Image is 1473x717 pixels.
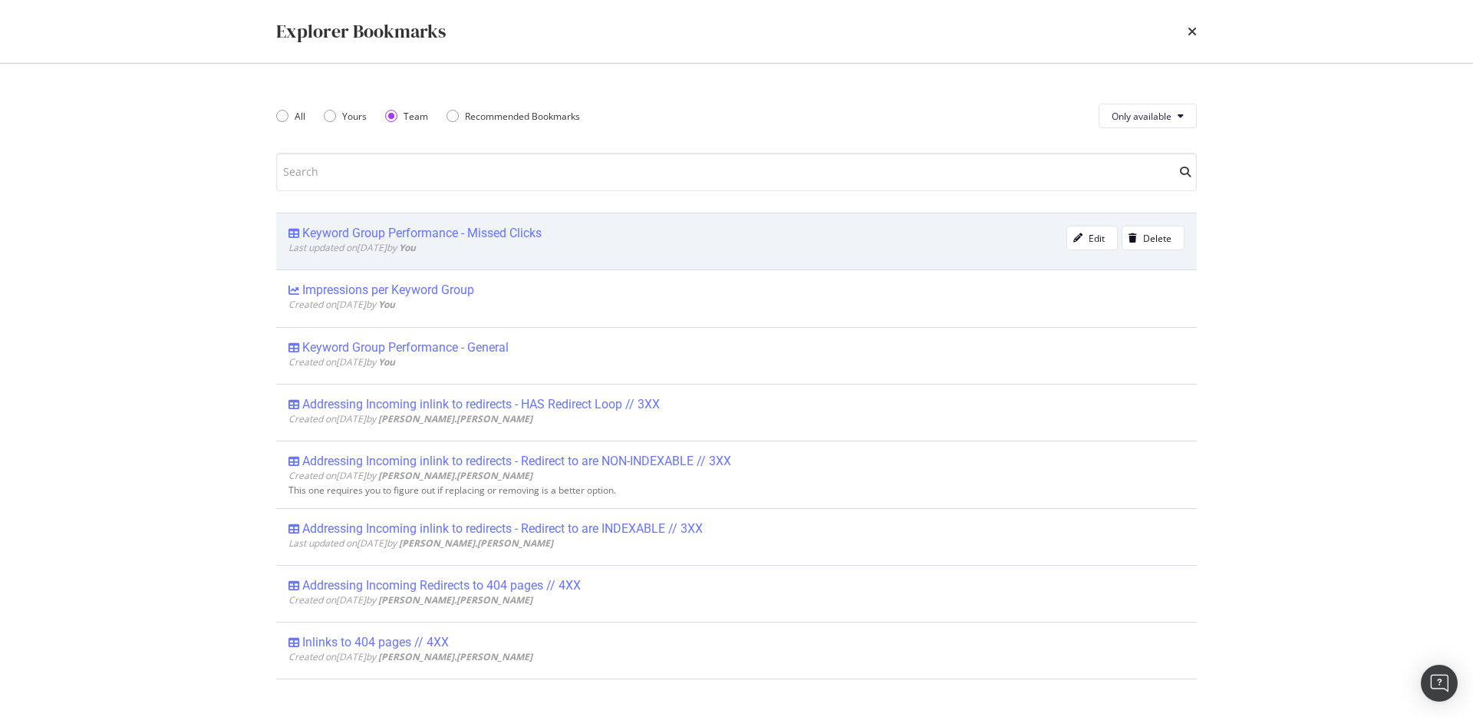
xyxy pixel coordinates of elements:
[1089,232,1105,245] div: Edit
[1188,18,1197,45] div: times
[1143,232,1171,245] div: Delete
[378,650,532,663] b: [PERSON_NAME].[PERSON_NAME]
[302,283,474,298] div: Impressions per Keyword Group
[378,298,395,311] b: You
[378,469,532,482] b: [PERSON_NAME].[PERSON_NAME]
[399,241,416,254] b: You
[288,593,532,606] span: Created on [DATE] by
[295,110,305,123] div: All
[465,110,580,123] div: Recommended Bookmarks
[302,340,509,355] div: Keyword Group Performance - General
[288,355,395,368] span: Created on [DATE] by
[302,454,731,469] div: Addressing Incoming inlink to redirects - Redirect to are NON-INDEXABLE // 3XX
[378,412,532,425] b: [PERSON_NAME].[PERSON_NAME]
[378,593,532,606] b: [PERSON_NAME].[PERSON_NAME]
[302,578,581,593] div: Addressing Incoming Redirects to 404 pages // 4XX
[288,485,1185,496] div: This one requires you to figure out if replacing or removing is a better option.
[302,635,449,650] div: Inlinks to 404 pages // 4XX
[447,110,580,123] div: Recommended Bookmarks
[302,226,542,241] div: Keyword Group Performance - Missed Clicks
[288,298,395,311] span: Created on [DATE] by
[324,110,367,123] div: Yours
[276,18,446,45] div: Explorer Bookmarks
[302,397,660,412] div: Addressing Incoming inlink to redirects - HAS Redirect Loop // 3XX
[404,110,428,123] div: Team
[288,650,532,663] span: Created on [DATE] by
[288,537,553,550] span: Last updated on [DATE] by
[399,537,553,550] b: [PERSON_NAME].[PERSON_NAME]
[1112,110,1171,123] span: Only available
[1099,104,1197,128] button: Only available
[342,110,367,123] div: Yours
[288,412,532,425] span: Created on [DATE] by
[302,521,703,537] div: Addressing Incoming inlink to redirects - Redirect to are INDEXABLE // 3XX
[378,355,395,368] b: You
[288,469,532,482] span: Created on [DATE] by
[1421,665,1458,702] div: Open Intercom Messenger
[1122,226,1185,250] button: Delete
[276,110,305,123] div: All
[1066,226,1118,250] button: Edit
[385,110,428,123] div: Team
[276,153,1197,191] input: Search
[288,241,416,254] span: Last updated on [DATE] by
